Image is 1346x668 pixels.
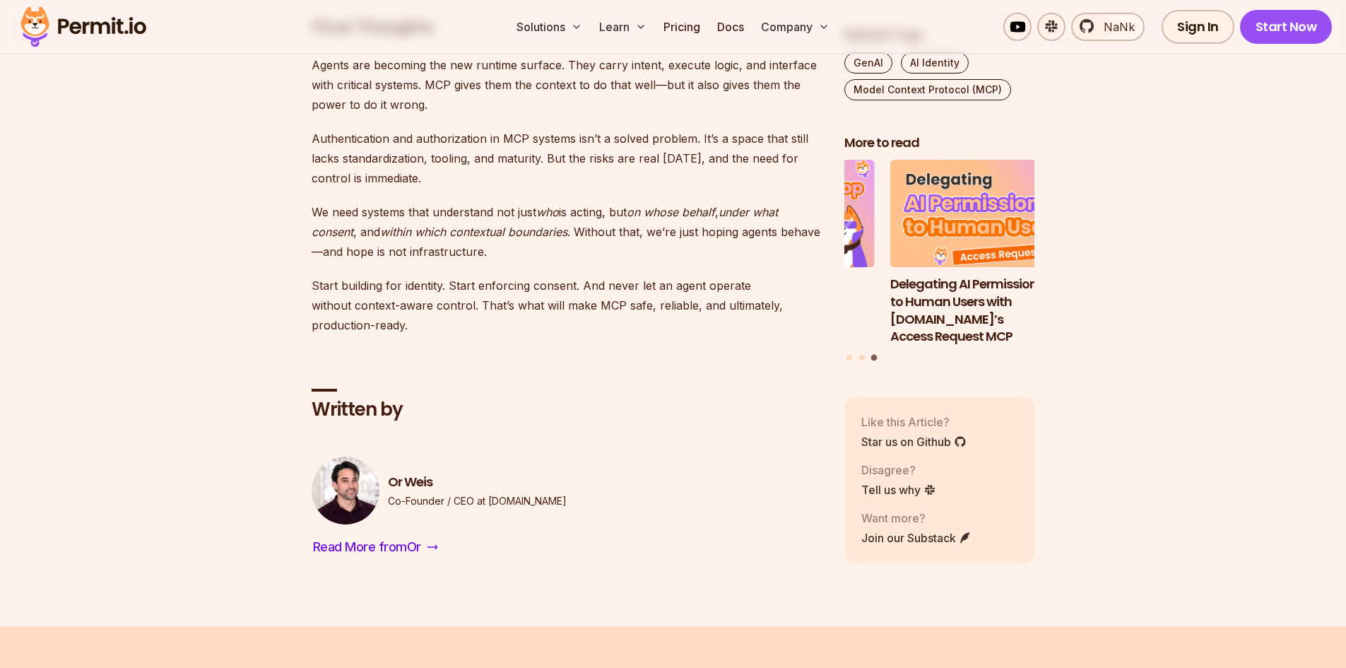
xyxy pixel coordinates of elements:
[380,225,567,239] em: within which contextual boundaries
[312,202,822,262] p: We need systems that understand not just is acting, but , , and . Without that, we’re just hoping...
[312,536,439,558] a: Read More fromOr
[14,3,153,51] img: Permit logo
[313,537,421,557] span: Read More from Or
[1071,13,1145,41] a: NaNk
[684,160,875,346] a: Human-in-the-Loop for AI Agents: Best Practices, Frameworks, Use Cases, and DemoHuman-in-the-Loop...
[312,55,822,115] p: Agents are becoming the new runtime surface. They carry intent, execute logic, and interface with...
[712,13,750,41] a: Docs
[861,433,967,450] a: Star us on Github
[1162,10,1234,44] a: Sign In
[388,474,567,491] h3: Or Weis
[901,52,969,74] a: AI Identity
[684,160,875,268] img: Human-in-the-Loop for AI Agents: Best Practices, Frameworks, Use Cases, and Demo
[861,529,972,546] a: Join our Substack
[890,276,1081,346] h3: Delegating AI Permissions to Human Users with [DOMAIN_NAME]’s Access Request MCP
[844,79,1011,100] a: Model Context Protocol (MCP)
[536,205,559,219] em: who
[627,205,715,219] em: on whose behalf
[859,355,865,361] button: Go to slide 2
[844,134,1035,152] h2: More to read
[890,160,1081,346] li: 3 of 3
[844,160,1035,363] div: Posts
[1240,10,1333,44] a: Start Now
[861,510,972,527] p: Want more?
[861,462,936,479] p: Disagree?
[658,13,706,41] a: Pricing
[312,205,778,239] em: under what consent
[312,397,822,423] h2: Written by
[511,13,588,41] button: Solutions
[312,276,822,335] p: Start building for identity. Start enforcing consent. And never let an agent operate without cont...
[684,160,875,346] li: 2 of 3
[871,355,878,361] button: Go to slide 3
[890,160,1081,268] img: Delegating AI Permissions to Human Users with Permit.io’s Access Request MCP
[861,481,936,498] a: Tell us why
[755,13,835,41] button: Company
[844,52,892,74] a: GenAI
[846,355,852,361] button: Go to slide 1
[861,414,967,430] p: Like this Article?
[684,276,875,346] h3: Human-in-the-Loop for AI Agents: Best Practices, Frameworks, Use Cases, and Demo
[388,494,567,508] p: Co-Founder / CEO at [DOMAIN_NAME]
[594,13,652,41] button: Learn
[1095,18,1135,35] span: NaNk
[312,457,379,525] img: Or Weis
[312,129,822,188] p: Authentication and authorization in MCP systems isn’t a solved problem. It’s a space that still l...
